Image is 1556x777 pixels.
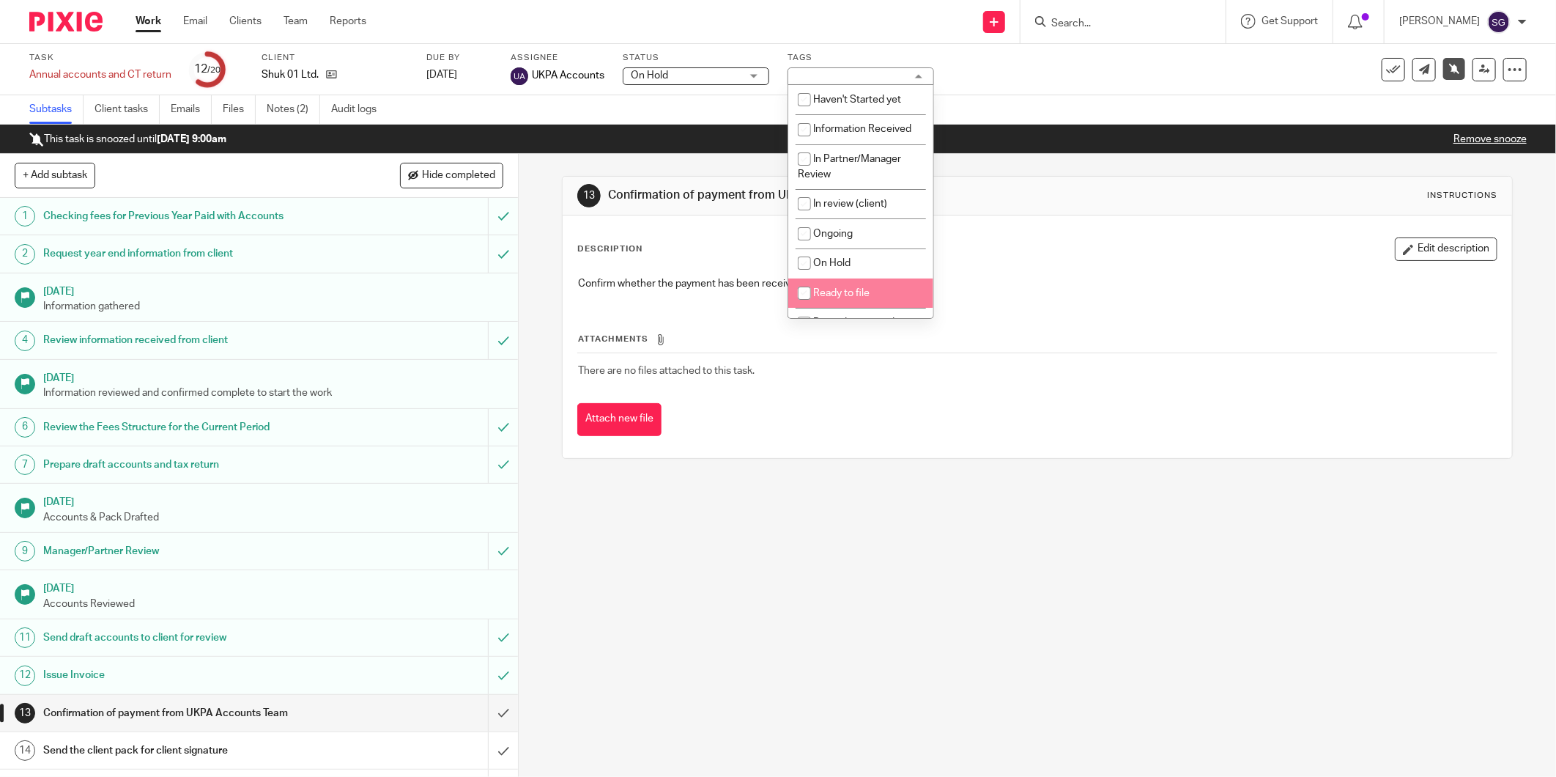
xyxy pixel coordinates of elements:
label: Task [29,52,171,64]
p: Information reviewed and confirmed complete to start the work [43,386,503,400]
a: Client tasks [95,95,160,124]
h1: [DATE] [43,491,503,509]
span: Hide completed [422,170,495,182]
h1: Send the client pack for client signature [43,740,330,762]
h1: Confirmation of payment from UKPA Accounts Team [43,702,330,724]
a: Subtasks [29,95,84,124]
span: In Partner/Manager Review [798,154,901,180]
h1: Checking fees for Previous Year Paid with Accounts [43,205,330,227]
small: /20 [207,66,221,74]
span: Records received [813,317,894,328]
label: Client [262,52,408,64]
a: Reports [330,14,366,29]
p: Accounts Reviewed [43,597,503,611]
span: Get Support [1262,16,1318,26]
h1: Review information received from client [43,329,330,351]
span: There are no files attached to this task. [578,366,755,376]
span: Information Received [813,124,911,134]
label: Tags [788,52,934,64]
p: Description [577,243,642,255]
span: On Hold [631,70,668,81]
div: Annual accounts and CT return [29,67,171,82]
a: Emails [171,95,212,124]
div: 13 [577,184,601,207]
img: svg%3E [1487,10,1511,34]
h1: [DATE] [43,578,503,596]
div: 2 [15,244,35,265]
a: Notes (2) [267,95,320,124]
h1: Send draft accounts to client for review [43,627,330,649]
p: This task is snoozed until [29,132,226,147]
div: 11 [15,627,35,648]
b: [DATE] 9:00am [157,134,226,144]
h1: Issue Invoice [43,664,330,686]
a: Work [136,14,161,29]
h1: Confirmation of payment from UKPA Accounts Team [609,188,1069,203]
button: Attach new file [577,403,662,436]
a: Files [223,95,256,124]
h1: [DATE] [43,367,503,386]
label: Assignee [511,52,604,64]
div: 7 [15,454,35,475]
h1: Review the Fees Structure for the Current Period [43,416,330,438]
button: Hide completed [400,163,503,188]
span: UKPA Accounts [532,68,604,83]
p: Confirm whether the payment has been received from UKPA Accounts team. [578,276,1497,291]
span: Ongoing [813,229,853,239]
a: Clients [229,14,262,29]
img: Pixie [29,12,103,32]
h1: [DATE] [43,281,503,299]
p: Information gathered [43,299,503,314]
label: Status [623,52,769,64]
span: Haven't Started yet [813,95,901,105]
label: Due by [426,52,492,64]
div: 6 [15,417,35,438]
div: Instructions [1427,190,1497,202]
p: Shuk 01 Ltd. [262,67,319,82]
h1: Prepare draft accounts and tax return [43,454,330,476]
a: Team [284,14,308,29]
div: 14 [15,740,35,761]
img: svg%3E [511,67,528,85]
p: [PERSON_NAME] [1399,14,1480,29]
div: 9 [15,541,35,561]
button: + Add subtask [15,163,95,188]
span: On Hold [813,258,851,268]
div: 12 [15,666,35,686]
input: Search [1050,18,1182,31]
h1: Manager/Partner Review [43,540,330,562]
div: 13 [15,703,35,723]
h1: Request year end information from client [43,243,330,265]
span: [DATE] [426,70,457,80]
p: Accounts & Pack Drafted [43,510,503,525]
a: Audit logs [331,95,388,124]
span: Attachments [578,335,648,343]
span: In review (client) [813,199,887,209]
div: 1 [15,206,35,227]
a: Email [183,14,207,29]
button: Edit description [1395,237,1497,261]
a: Remove snooze [1453,134,1527,144]
span: Ready to file [813,288,870,298]
div: 4 [15,331,35,351]
div: 12 [194,61,221,78]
